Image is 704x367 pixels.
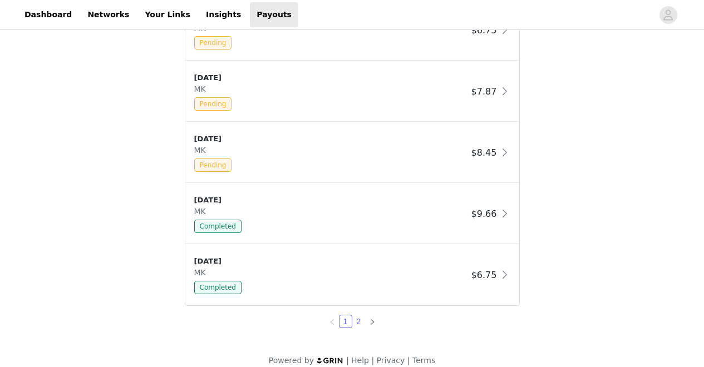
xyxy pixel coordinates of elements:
[471,25,497,36] span: $6.75
[194,146,210,155] span: MK
[339,315,352,328] a: 1
[81,2,136,27] a: Networks
[185,122,519,183] div: clickable-list-item
[339,315,352,328] li: 1
[663,6,673,24] div: avatar
[194,133,467,145] div: [DATE]
[185,61,519,122] div: clickable-list-item
[194,195,467,206] div: [DATE]
[194,158,232,172] span: Pending
[194,85,210,93] span: MK
[194,281,242,294] span: Completed
[194,23,210,32] span: MK
[471,270,497,280] span: $6.75
[194,97,232,111] span: Pending
[194,36,232,49] span: Pending
[377,356,405,365] a: Privacy
[412,356,435,365] a: Terms
[329,319,336,325] i: icon: left
[194,268,210,277] span: MK
[185,245,519,305] div: clickable-list-item
[316,357,344,364] img: logo
[138,2,197,27] a: Your Links
[199,2,248,27] a: Insights
[185,183,519,245] div: clickable-list-item
[250,2,298,27] a: Payouts
[194,207,210,216] span: MK
[194,256,467,267] div: [DATE]
[326,315,339,328] li: Previous Page
[371,356,374,365] span: |
[346,356,349,365] span: |
[351,356,369,365] a: Help
[471,86,497,97] span: $7.87
[352,315,366,328] li: 2
[369,319,376,325] i: icon: right
[353,315,365,328] a: 2
[269,356,314,365] span: Powered by
[407,356,410,365] span: |
[471,209,497,219] span: $9.66
[366,315,379,328] li: Next Page
[18,2,78,27] a: Dashboard
[194,220,242,233] span: Completed
[471,147,497,158] span: $8.45
[194,72,467,83] div: [DATE]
